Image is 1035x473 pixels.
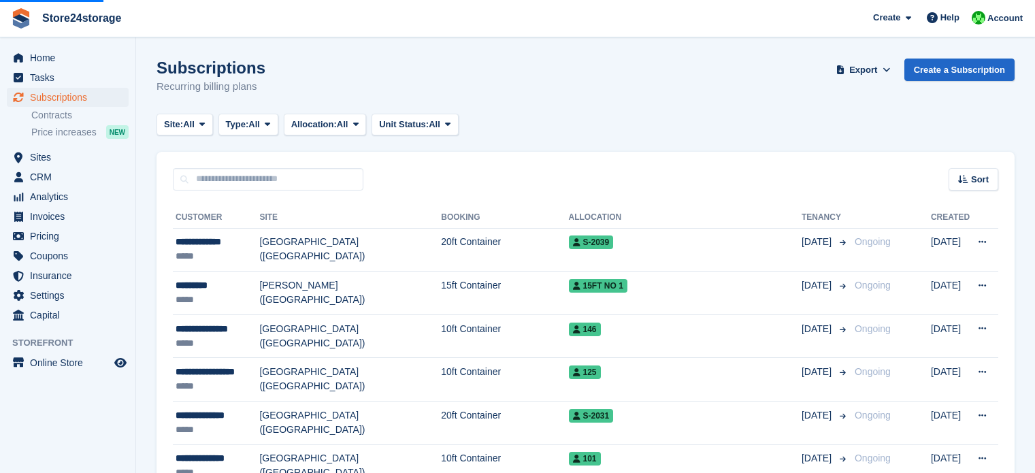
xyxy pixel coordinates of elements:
[802,322,834,336] span: [DATE]
[802,278,834,293] span: [DATE]
[931,402,970,445] td: [DATE]
[849,63,877,77] span: Export
[802,451,834,466] span: [DATE]
[987,12,1023,25] span: Account
[7,286,129,305] a: menu
[259,314,441,358] td: [GEOGRAPHIC_DATA] ([GEOGRAPHIC_DATA])
[931,207,970,229] th: Created
[972,11,985,25] img: Tracy Harper
[31,126,97,139] span: Price increases
[259,358,441,402] td: [GEOGRAPHIC_DATA] ([GEOGRAPHIC_DATA])
[30,266,112,285] span: Insurance
[855,280,891,291] span: Ongoing
[30,306,112,325] span: Capital
[802,207,849,229] th: Tenancy
[855,410,891,421] span: Ongoing
[7,68,129,87] a: menu
[30,167,112,186] span: CRM
[30,227,112,246] span: Pricing
[971,173,989,186] span: Sort
[855,236,891,247] span: Ongoing
[569,409,614,423] span: S-2031
[259,402,441,445] td: [GEOGRAPHIC_DATA] ([GEOGRAPHIC_DATA])
[379,118,429,131] span: Unit Status:
[931,228,970,272] td: [DATE]
[259,228,441,272] td: [GEOGRAPHIC_DATA] ([GEOGRAPHIC_DATA])
[372,114,458,136] button: Unit Status: All
[30,68,112,87] span: Tasks
[30,48,112,67] span: Home
[569,279,627,293] span: 15FT No 1
[30,187,112,206] span: Analytics
[441,358,568,402] td: 10ft Container
[11,8,31,29] img: stora-icon-8386f47178a22dfd0bd8f6a31ec36ba5ce8667c1dd55bd0f319d3a0aa187defe.svg
[569,323,601,336] span: 146
[30,88,112,107] span: Subscriptions
[931,358,970,402] td: [DATE]
[873,11,900,25] span: Create
[7,88,129,107] a: menu
[30,148,112,167] span: Sites
[337,118,348,131] span: All
[259,272,441,315] td: [PERSON_NAME] ([GEOGRAPHIC_DATA])
[569,365,601,379] span: 125
[441,314,568,358] td: 10ft Container
[7,227,129,246] a: menu
[12,336,135,350] span: Storefront
[284,114,367,136] button: Allocation: All
[441,272,568,315] td: 15ft Container
[802,408,834,423] span: [DATE]
[834,59,893,81] button: Export
[855,366,891,377] span: Ongoing
[569,452,601,466] span: 101
[112,355,129,371] a: Preview store
[30,246,112,265] span: Coupons
[931,314,970,358] td: [DATE]
[157,114,213,136] button: Site: All
[37,7,127,29] a: Store24storage
[7,48,129,67] a: menu
[30,207,112,226] span: Invoices
[259,207,441,229] th: Site
[7,167,129,186] a: menu
[164,118,183,131] span: Site:
[157,79,265,95] p: Recurring billing plans
[157,59,265,77] h1: Subscriptions
[7,187,129,206] a: menu
[931,272,970,315] td: [DATE]
[429,118,440,131] span: All
[855,323,891,334] span: Ongoing
[569,235,614,249] span: S-2039
[7,207,129,226] a: menu
[441,228,568,272] td: 20ft Container
[569,207,802,229] th: Allocation
[31,109,129,122] a: Contracts
[30,286,112,305] span: Settings
[940,11,959,25] span: Help
[291,118,337,131] span: Allocation:
[226,118,249,131] span: Type:
[802,235,834,249] span: [DATE]
[855,453,891,463] span: Ongoing
[31,125,129,140] a: Price increases NEW
[441,207,568,229] th: Booking
[7,306,129,325] a: menu
[106,125,129,139] div: NEW
[30,353,112,372] span: Online Store
[173,207,259,229] th: Customer
[802,365,834,379] span: [DATE]
[218,114,278,136] button: Type: All
[7,353,129,372] a: menu
[7,148,129,167] a: menu
[7,266,129,285] a: menu
[248,118,260,131] span: All
[441,402,568,445] td: 20ft Container
[7,246,129,265] a: menu
[904,59,1015,81] a: Create a Subscription
[183,118,195,131] span: All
